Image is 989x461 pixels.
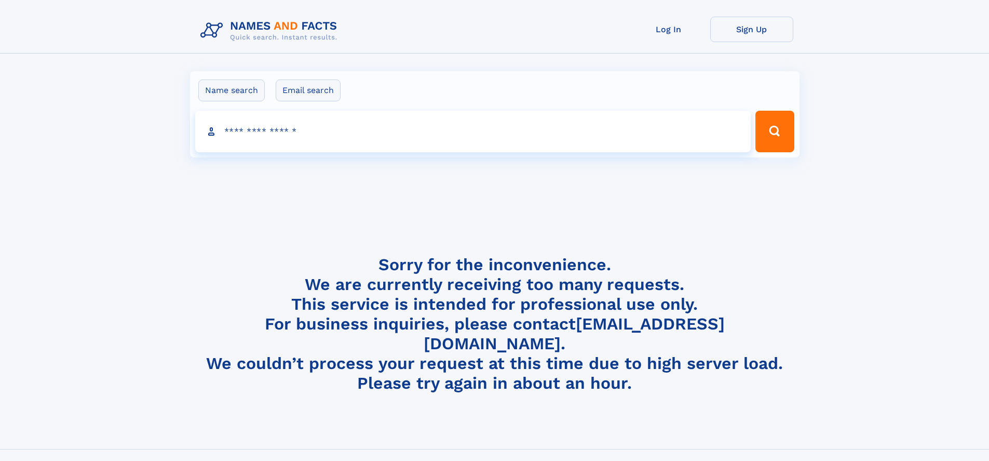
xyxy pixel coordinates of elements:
[276,80,341,101] label: Email search
[196,17,346,45] img: Logo Names and Facts
[755,111,794,152] button: Search Button
[424,314,725,353] a: [EMAIL_ADDRESS][DOMAIN_NAME]
[195,111,751,152] input: search input
[710,17,793,42] a: Sign Up
[627,17,710,42] a: Log In
[198,80,265,101] label: Name search
[196,255,793,393] h4: Sorry for the inconvenience. We are currently receiving too many requests. This service is intend...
